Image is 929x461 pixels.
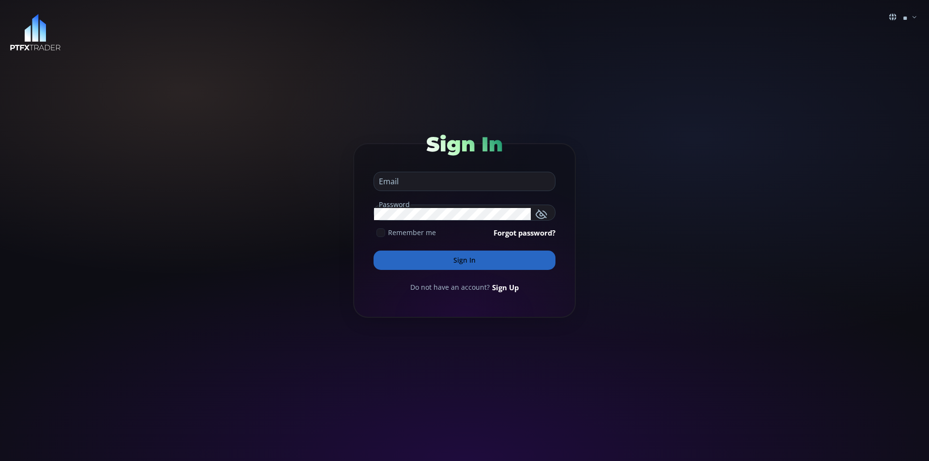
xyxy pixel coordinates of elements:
[494,227,555,238] a: Forgot password?
[374,251,555,270] button: Sign In
[10,14,61,51] img: LOGO
[426,132,503,157] span: Sign In
[388,227,436,238] span: Remember me
[374,282,555,293] div: Do not have an account?
[492,282,519,293] a: Sign Up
